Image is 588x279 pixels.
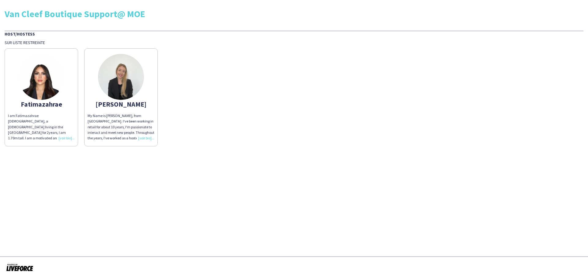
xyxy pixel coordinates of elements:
div: Fatimazahrae [8,101,75,107]
div: Van Cleef Boutique Support@ MOE [5,9,583,18]
img: Propulsé par Liveforce [6,263,33,272]
div: I am Fatimazahrae [DEMOGRAPHIC_DATA], a [DEMOGRAPHIC_DATA] living in the [GEOGRAPHIC_DATA] for 2y... [8,113,75,141]
div: [PERSON_NAME] [88,101,154,107]
div: Sur liste restreinte [5,40,583,45]
div: Host/Hostess [5,31,583,37]
div: My Name is [PERSON_NAME], from [GEOGRAPHIC_DATA]. I've been working in retail for about 10 years,... [88,113,154,141]
img: thumb-68385be579bb7.jpeg [18,54,64,100]
img: thumb-64d602e4d9280.jpeg [98,54,144,100]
